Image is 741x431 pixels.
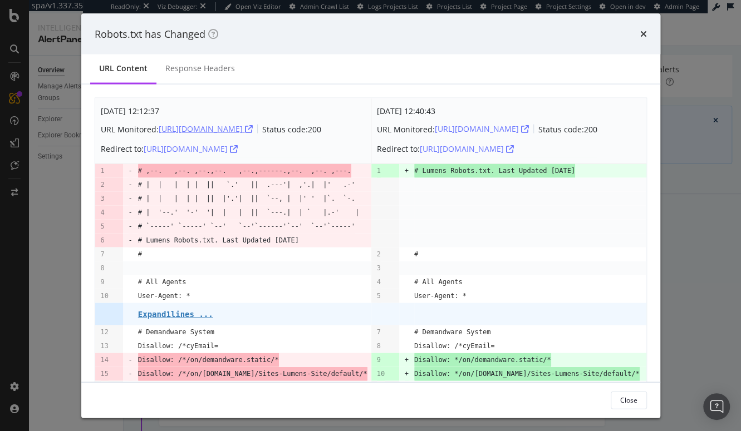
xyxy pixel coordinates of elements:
[101,353,109,367] pre: 14
[405,353,409,367] pre: +
[435,120,529,138] button: [URL][DOMAIN_NAME]
[95,27,218,41] div: Robots.txt has Changed
[129,178,133,192] pre: -
[138,234,299,247] pre: # Lumens Robots.txt. Last Updated [DATE]
[101,234,105,247] pre: 6
[611,391,647,409] button: Close
[414,353,551,367] span: Disallow: */on/demandware.static/*
[129,206,133,220] pre: -
[138,178,355,192] pre: # | | | | | || `.' || .---'| ,'.| |' .-'
[101,381,109,395] pre: 16
[138,309,213,318] pre: Expand 1 lines ...
[159,123,253,135] div: [URL][DOMAIN_NAME]
[101,339,109,353] pre: 13
[414,381,646,409] pre: Disallow: /on/[DOMAIN_NAME]/Sites-Lumens-Site/default/Product-FormatPrices
[129,353,133,367] pre: -
[129,220,133,234] pre: -
[101,104,321,118] div: [DATE] 12:12:37
[620,395,637,404] div: Close
[377,261,381,275] pre: 3
[129,234,133,247] pre: -
[377,275,381,289] pre: 4
[101,192,105,206] pre: 3
[405,367,409,381] pre: +
[703,393,730,420] div: Open Intercom Messenger
[144,143,238,155] div: [URL][DOMAIN_NAME]
[138,325,214,339] pre: # Demandware System
[420,140,514,158] button: [URL][DOMAIN_NAME]
[165,63,235,74] div: Response Headers
[435,123,529,134] a: [URL][DOMAIN_NAME]
[159,123,253,134] a: [URL][DOMAIN_NAME]
[101,247,105,261] pre: 7
[138,289,190,303] pre: User-Agent: *
[377,140,597,158] div: Redirect to:
[101,140,321,158] div: Redirect to:
[414,164,575,178] span: # Lumens Robots.txt. Last Updated [DATE]
[138,247,142,261] pre: #
[101,325,109,339] pre: 12
[377,289,381,303] pre: 5
[138,192,355,206] pre: # | | | | | || |'.'| || `--, | |' ' |`. `-.
[101,220,105,234] pre: 5
[101,164,105,178] pre: 1
[138,381,371,409] pre: Disallow: /on/[DOMAIN_NAME]/Sites-Lumens-Site/default/Product-FormatPrices
[435,123,529,135] div: [URL][DOMAIN_NAME]
[138,164,351,178] span: # ,--. ,--. ,--.,--. ,--.,------.,--. ,--. ,---.
[414,325,490,339] pre: # Demandware System
[129,164,133,178] pre: -
[144,143,238,154] a: [URL][DOMAIN_NAME]
[377,104,597,118] div: [DATE] 12:40:43
[144,140,238,158] button: [URL][DOMAIN_NAME]
[99,63,148,74] div: URL Content
[101,261,105,275] pre: 8
[420,143,514,155] div: [URL][DOMAIN_NAME]
[414,247,418,261] pre: #
[101,289,109,303] pre: 10
[414,339,495,353] pre: Disallow: /*cyEmail=
[377,381,385,395] pre: 11
[138,367,367,381] span: Disallow: /*/on/[DOMAIN_NAME]/Sites-Lumens-Site/default/*
[377,339,381,353] pre: 8
[138,220,355,234] pre: # `-----' `-----' `--' `--'`------'`--' `--'`-----'
[414,275,463,289] pre: # All Agents
[159,120,253,138] button: [URL][DOMAIN_NAME]
[405,164,409,178] pre: +
[377,120,597,138] div: URL Monitored: Status code: 200
[377,325,381,339] pre: 7
[101,275,105,289] pre: 9
[377,367,385,381] pre: 10
[377,164,381,178] pre: 1
[414,289,467,303] pre: User-Agent: *
[377,247,381,261] pre: 2
[101,120,321,138] div: URL Monitored: Status code: 200
[138,275,187,289] pre: # All Agents
[138,206,359,220] pre: # | '--.' '-' '| | | || `---.| | ` |.-' |
[81,13,660,418] div: modal
[420,143,514,154] a: [URL][DOMAIN_NAME]
[138,353,279,367] span: Disallow: /*/on/demandware.static/*
[129,192,133,206] pre: -
[101,206,105,220] pre: 4
[129,367,133,381] pre: -
[377,353,381,367] pre: 9
[640,27,647,41] div: times
[414,367,640,381] span: Disallow: */on/[DOMAIN_NAME]/Sites-Lumens-Site/default/*
[138,339,219,353] pre: Disallow: /*cyEmail=
[101,178,105,192] pre: 2
[101,367,109,381] pre: 15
